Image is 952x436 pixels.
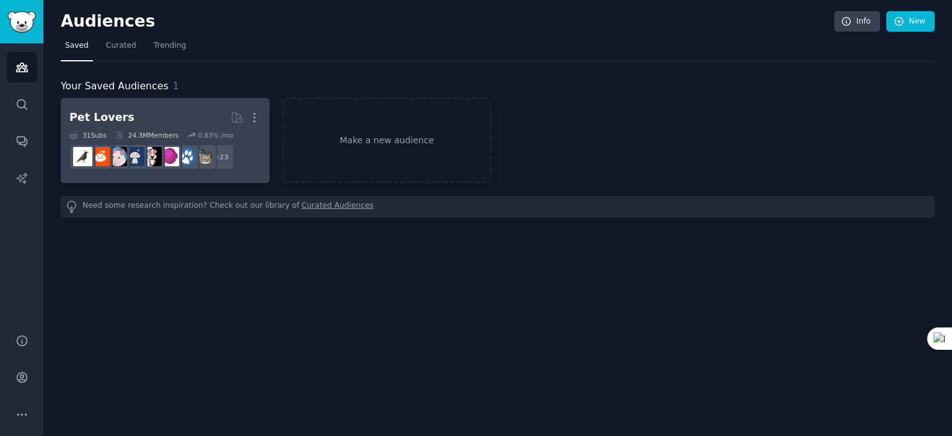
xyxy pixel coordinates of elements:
span: 1 [173,80,179,92]
a: Curated [102,36,141,61]
div: 24.3M Members [115,131,178,140]
h2: Audiences [61,12,834,32]
img: BeardedDragons [90,147,110,166]
img: birding [73,147,92,166]
span: Trending [154,40,186,51]
img: dogswithjobs [125,147,144,166]
div: Pet Lovers [69,110,134,125]
div: Need some research inspiration? Check out our library of [61,196,935,218]
a: Saved [61,36,93,61]
a: Trending [149,36,190,61]
a: Info [834,11,880,32]
img: RATS [108,147,127,166]
a: New [886,11,935,32]
span: Saved [65,40,89,51]
img: Aquariums [160,147,179,166]
img: dogs [177,147,196,166]
div: 0.83 % /mo [198,131,233,140]
div: + 23 [208,144,234,170]
a: Pet Lovers31Subs24.3MMembers0.83% /mo+23catsdogsAquariumsparrotsdogswithjobsRATSBeardedDragonsbir... [61,98,270,183]
img: cats [195,147,214,166]
a: Make a new audience [283,98,491,183]
div: 31 Sub s [69,131,107,140]
img: GummySearch logo [7,11,36,33]
span: Curated [106,40,136,51]
span: Your Saved Audiences [61,79,169,94]
img: parrots [143,147,162,166]
a: Curated Audiences [302,200,374,213]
